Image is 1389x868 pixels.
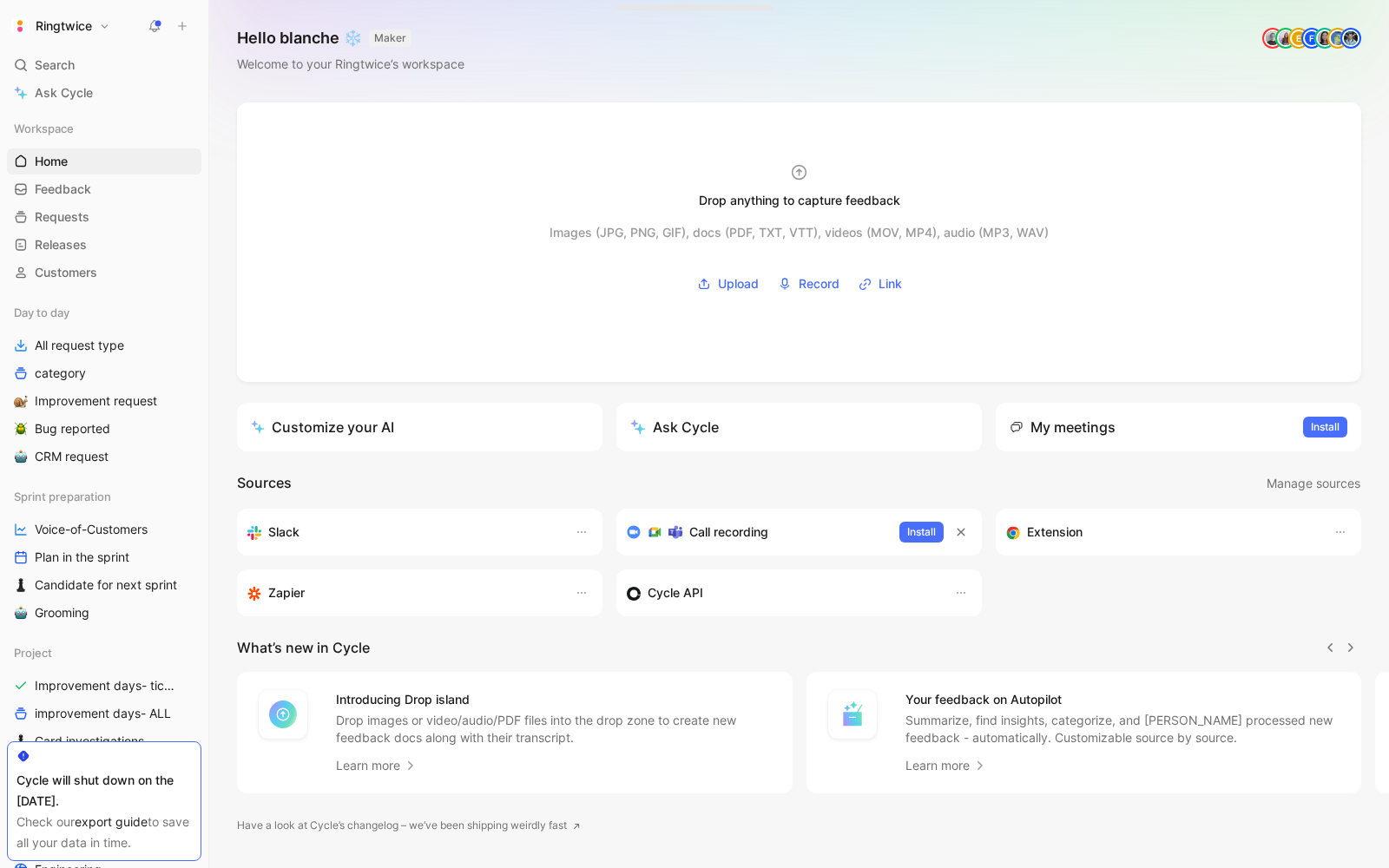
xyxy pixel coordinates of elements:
[1342,30,1359,47] img: avatar
[1027,522,1083,542] h3: Extension
[1311,418,1340,436] span: Install
[7,483,201,626] div: Sprint preparationVoice-of-CustomersPlan in the sprint♟️Candidate for next sprint🤖Grooming
[237,817,581,834] a: Have a look at Cycle’s changelog – we’ve been shipping weirdly fast
[16,770,192,812] div: Cycle will shut down on the [DATE].
[237,403,602,451] a: Customize your AI
[616,403,982,451] button: Ask Cycle
[35,208,89,226] span: Requests
[251,417,394,437] div: Customize your AI
[35,55,75,76] span: Search
[7,544,201,570] a: Plan in the sprint
[630,417,719,437] div: Ask Cycle
[10,602,31,623] button: 🤖
[7,115,201,141] div: Workspace
[10,418,31,439] button: 🪲
[7,673,201,699] a: Improvement days- tickets ready
[7,388,201,414] a: 🐌Improvement request
[10,446,31,467] button: 🤖
[35,604,89,621] span: Grooming
[1303,417,1347,437] button: Install
[7,204,201,230] a: Requests
[35,705,171,722] span: improvement days- ALL
[718,273,759,294] span: Upload
[35,677,181,694] span: Improvement days- tickets ready
[648,582,703,603] h3: Cycle API
[35,153,68,170] span: Home
[1290,30,1307,47] div: E
[14,304,69,321] span: Day to day
[905,689,1341,710] h4: Your feedback on Autopilot
[627,522,885,542] div: Record & transcribe meetings from Zoom, Meet & Teams.
[7,299,201,470] div: Day to dayAll request typecategory🐌Improvement request🪲Bug reported🤖CRM request
[7,176,201,202] a: Feedback
[772,271,846,297] button: Record
[627,582,937,603] div: Sync customers & send feedback from custom sources. Get inspired by our favorite use case
[7,728,201,754] a: ♟️Card investigations
[7,700,201,727] a: improvement days- ALL
[369,30,411,47] button: MAKER
[10,391,31,411] button: 🐌
[7,640,201,666] div: Project
[1303,30,1320,47] div: F
[7,14,115,38] button: RingtwiceRingtwice
[879,273,902,294] span: Link
[7,80,201,106] a: Ask Cycle
[35,576,177,594] span: Candidate for next sprint
[35,82,93,103] span: Ask Cycle
[35,549,129,566] span: Plan in the sprint
[1277,30,1294,47] img: avatar
[35,420,110,437] span: Bug reported
[1329,30,1346,47] img: avatar
[237,28,464,49] h1: Hello blanche ❄️
[699,190,900,211] div: Drop anything to capture feedback
[35,181,91,198] span: Feedback
[35,236,87,253] span: Releases
[7,260,201,286] a: Customers
[7,332,201,358] a: All request type
[7,640,201,754] div: ProjectImprovement days- tickets readyimprovement days- ALL♟️Card investigations
[268,522,300,542] h3: Slack
[35,733,144,750] span: Card investigations
[1266,472,1361,495] button: Manage sources
[550,222,1049,243] div: Images (JPG, PNG, GIF), docs (PDF, TXT, VTT), videos (MOV, MP4), audio (MP3, WAV)
[905,712,1341,746] p: Summarize, find insights, categorize, and [PERSON_NAME] processed new feedback - automatically. C...
[1264,30,1281,47] img: avatar
[14,578,28,592] img: ♟️
[237,472,292,495] h2: Sources
[7,572,201,598] a: ♟️Candidate for next sprint
[10,731,31,752] button: ♟️
[14,120,74,137] span: Workspace
[14,488,111,505] span: Sprint preparation
[7,148,201,174] a: Home
[7,444,201,470] a: 🤖CRM request
[35,337,124,354] span: All request type
[237,637,370,658] h2: What’s new in Cycle
[35,521,148,538] span: Voice-of-Customers
[7,516,201,542] a: Voice-of-Customers
[10,575,31,595] button: ♟️
[7,52,201,78] div: Search
[247,522,557,542] div: Sync your customers, send feedback and get updates in Slack
[907,523,936,541] span: Install
[691,271,765,297] button: Upload
[7,483,201,510] div: Sprint preparation
[36,18,92,34] h1: Ringtwice
[1010,417,1116,437] div: My meetings
[14,422,28,436] img: 🪲
[35,365,86,382] span: category
[905,755,987,776] a: Learn more
[11,17,29,35] img: Ringtwice
[14,606,28,620] img: 🤖
[1316,30,1333,47] img: avatar
[14,734,28,748] img: ♟️
[7,360,201,386] a: category
[14,644,52,661] span: Project
[689,522,768,542] h3: Call recording
[799,273,839,294] span: Record
[1267,473,1360,494] span: Manage sources
[1006,522,1316,542] div: Capture feedback from anywhere on the web
[336,712,772,746] p: Drop images or video/audio/PDF files into the drop zone to create new feedback docs along with th...
[16,812,192,853] div: Check our to save all your data in time.
[75,814,148,829] a: export guide
[35,264,97,281] span: Customers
